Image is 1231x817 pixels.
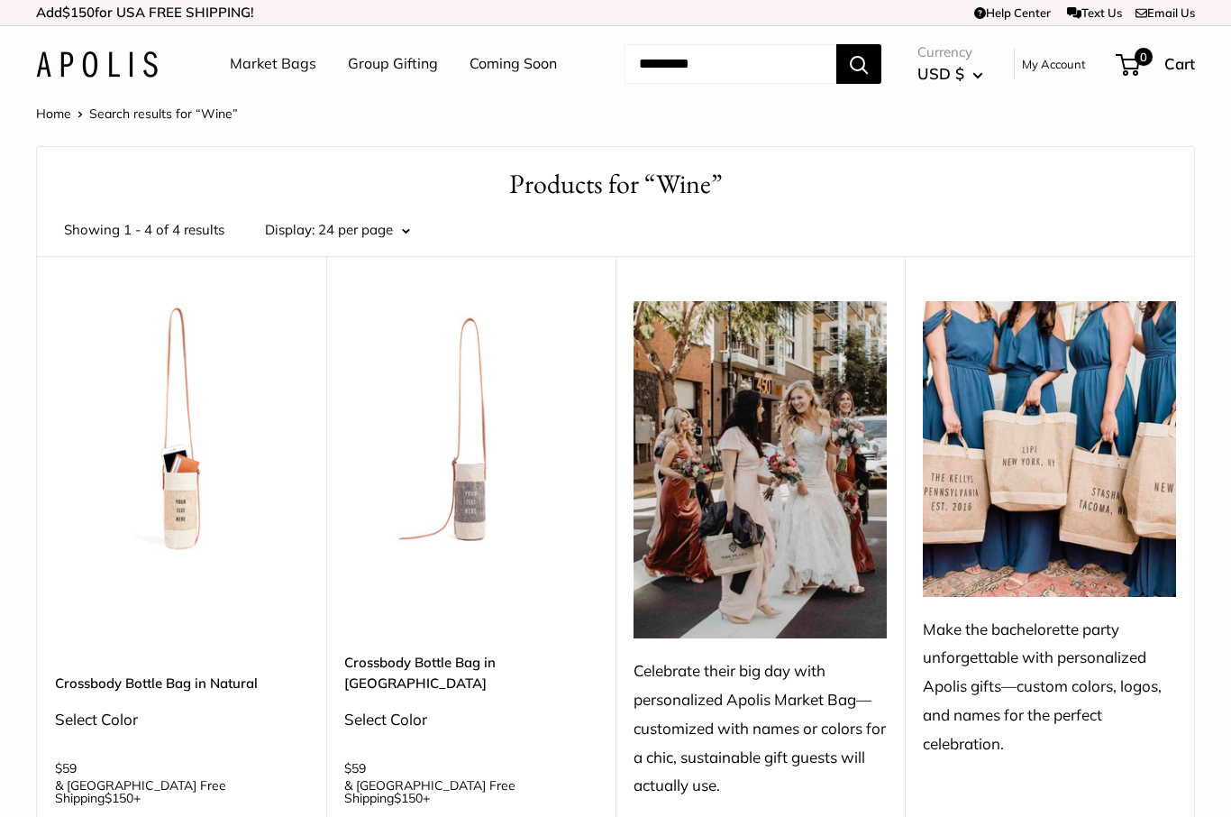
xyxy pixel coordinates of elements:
nav: Breadcrumb [36,102,238,125]
a: My Account [1022,53,1086,75]
span: & [GEOGRAPHIC_DATA] Free Shipping + [344,779,597,804]
img: Celebrate their big day with personalized Apolis Market Bag—customized with names or colors for a... [634,301,887,638]
span: $150 [394,790,423,806]
a: Crossbody Bottle Bag in [GEOGRAPHIC_DATA] [344,652,597,694]
span: 0 [1135,48,1153,66]
span: Search results for “Wine” [89,106,238,122]
a: description_Our first Crossbody Bottle Bagdescription_Effortless Style [55,301,308,555]
span: USD $ [917,64,964,83]
span: $150 [62,4,95,21]
a: Text Us [1067,5,1122,20]
span: $59 [344,760,366,776]
a: 0 Cart [1117,50,1195,78]
div: Select Color [55,705,308,734]
input: Search... [625,44,836,84]
span: $59 [55,760,77,776]
img: description_Our first Crossbody Bottle Bag [344,301,597,555]
span: Showing 1 - 4 of 4 results [64,217,224,243]
div: Select Color [344,705,597,734]
span: Cart [1164,54,1195,73]
a: Market Bags [230,50,316,78]
span: $150 [105,790,133,806]
div: Celebrate their big day with personalized Apolis Market Bag—customized with names or colors for a... [634,656,887,800]
a: Help Center [974,5,1051,20]
span: Currency [917,40,983,65]
a: Crossbody Bottle Bag in Natural [55,673,308,693]
span: 24 per page [318,221,393,238]
a: Group Gifting [348,50,438,78]
img: Make the bachelorette party unforgettable with personalized Apolis gifts—custom colors, logos, an... [923,301,1176,597]
span: & [GEOGRAPHIC_DATA] Free Shipping + [55,779,308,804]
img: Apolis [36,51,158,78]
button: Search [836,44,881,84]
button: USD $ [917,60,983,88]
a: Email Us [1135,5,1195,20]
a: description_Our first Crossbody Bottle Bagdescription_Even available for group gifting and events [344,301,597,555]
button: 24 per page [318,217,410,243]
a: Home [36,106,71,122]
div: Make the bachelorette party unforgettable with personalized Apolis gifts—custom colors, logos, an... [923,615,1176,758]
h1: Products for “Wine” [64,165,1167,204]
label: Display: [265,217,315,243]
img: description_Our first Crossbody Bottle Bag [55,301,308,555]
a: Coming Soon [470,50,557,78]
